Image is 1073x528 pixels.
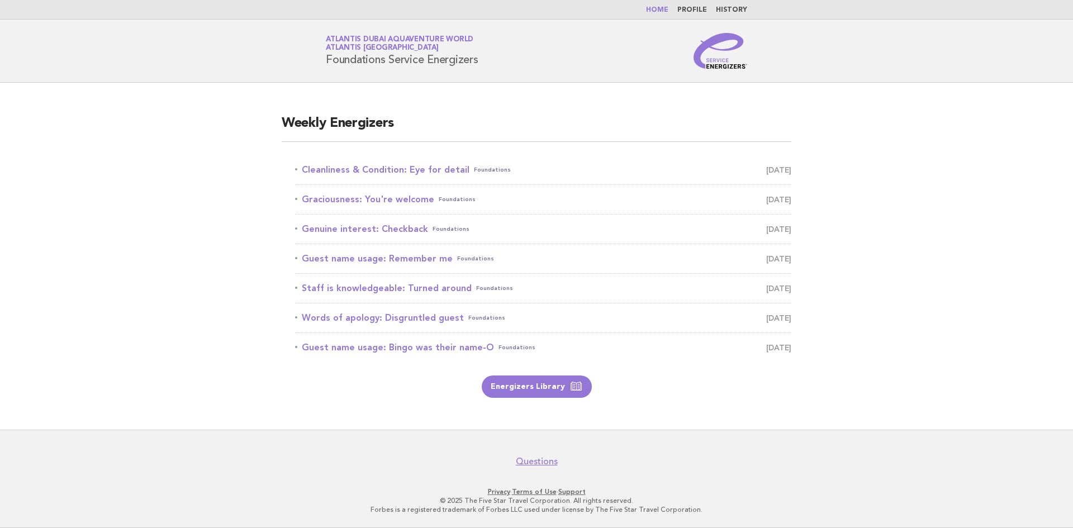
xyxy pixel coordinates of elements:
[468,310,505,326] span: Foundations
[677,7,707,13] a: Profile
[295,192,791,207] a: Graciousness: You're welcomeFoundations [DATE]
[326,45,439,52] span: Atlantis [GEOGRAPHIC_DATA]
[282,115,791,142] h2: Weekly Energizers
[766,251,791,267] span: [DATE]
[766,310,791,326] span: [DATE]
[326,36,478,65] h1: Foundations Service Energizers
[295,310,791,326] a: Words of apology: Disgruntled guestFoundations [DATE]
[558,488,586,496] a: Support
[498,340,535,355] span: Foundations
[295,162,791,178] a: Cleanliness & Condition: Eye for detailFoundations [DATE]
[716,7,747,13] a: History
[326,36,473,51] a: Atlantis Dubai Aquaventure WorldAtlantis [GEOGRAPHIC_DATA]
[766,221,791,237] span: [DATE]
[476,280,513,296] span: Foundations
[766,192,791,207] span: [DATE]
[433,221,469,237] span: Foundations
[694,33,747,69] img: Service Energizers
[295,221,791,237] a: Genuine interest: CheckbackFoundations [DATE]
[512,488,557,496] a: Terms of Use
[194,487,879,496] p: · ·
[474,162,511,178] span: Foundations
[194,505,879,514] p: Forbes is a registered trademark of Forbes LLC used under license by The Five Star Travel Corpora...
[488,488,510,496] a: Privacy
[439,192,476,207] span: Foundations
[295,340,791,355] a: Guest name usage: Bingo was their name-OFoundations [DATE]
[646,7,668,13] a: Home
[766,162,791,178] span: [DATE]
[194,496,879,505] p: © 2025 The Five Star Travel Corporation. All rights reserved.
[766,280,791,296] span: [DATE]
[295,251,791,267] a: Guest name usage: Remember meFoundations [DATE]
[766,340,791,355] span: [DATE]
[482,375,592,398] a: Energizers Library
[516,456,558,467] a: Questions
[295,280,791,296] a: Staff is knowledgeable: Turned aroundFoundations [DATE]
[457,251,494,267] span: Foundations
